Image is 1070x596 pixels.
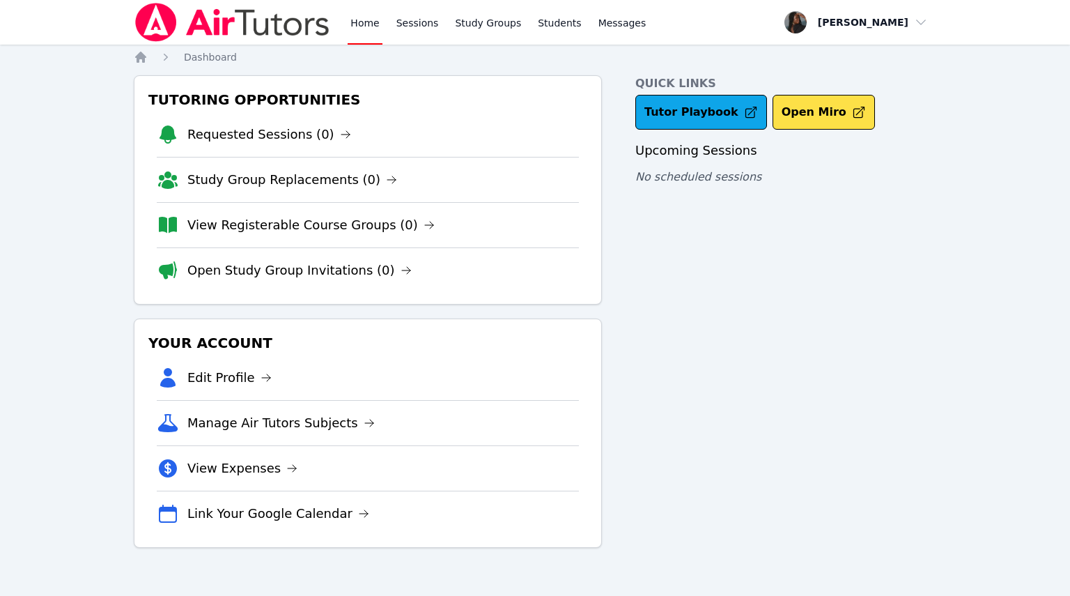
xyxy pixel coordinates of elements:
[187,504,369,524] a: Link Your Google Calendar
[187,215,435,235] a: View Registerable Course Groups (0)
[598,16,646,30] span: Messages
[184,52,237,63] span: Dashboard
[134,3,331,42] img: Air Tutors
[635,75,936,92] h4: Quick Links
[187,413,375,433] a: Manage Air Tutors Subjects
[187,368,272,388] a: Edit Profile
[146,87,590,112] h3: Tutoring Opportunities
[187,459,297,478] a: View Expenses
[635,170,761,183] span: No scheduled sessions
[635,141,936,160] h3: Upcoming Sessions
[187,170,397,190] a: Study Group Replacements (0)
[146,330,590,356] h3: Your Account
[187,125,351,144] a: Requested Sessions (0)
[187,261,412,280] a: Open Study Group Invitations (0)
[184,50,237,64] a: Dashboard
[635,95,767,130] a: Tutor Playbook
[773,95,875,130] button: Open Miro
[134,50,936,64] nav: Breadcrumb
